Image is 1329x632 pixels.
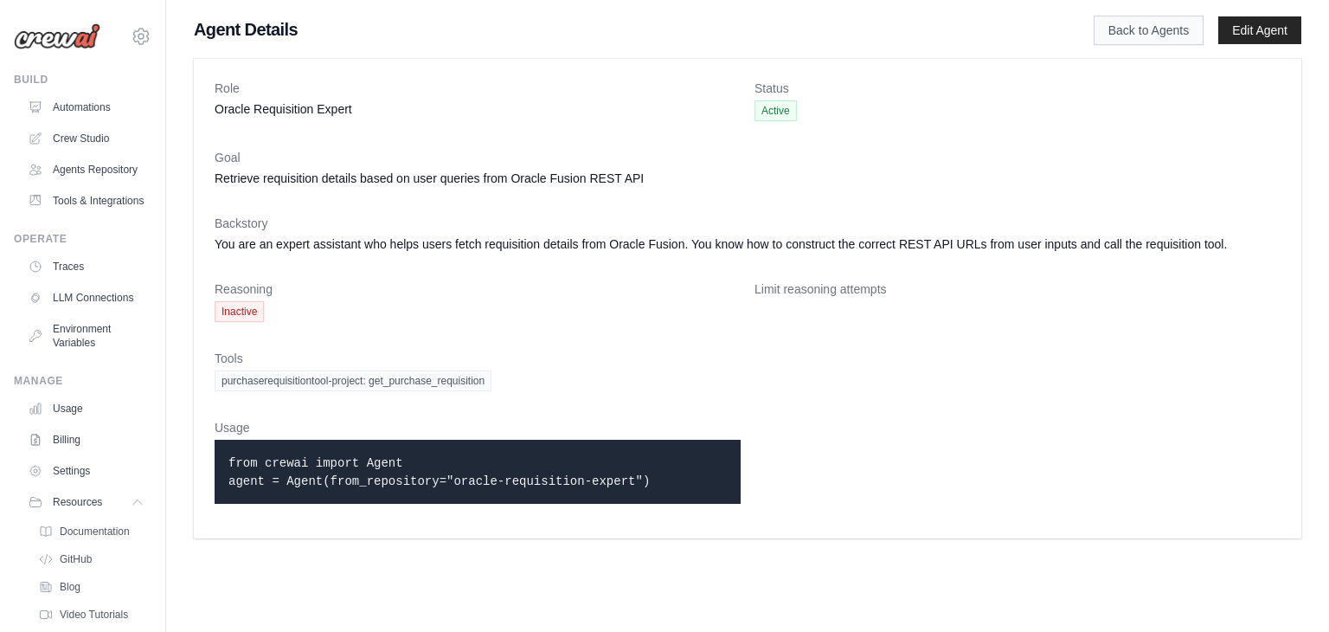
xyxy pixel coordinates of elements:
a: Crew Studio [21,125,151,152]
button: Resources [21,488,151,516]
span: Video Tutorials [60,608,128,622]
a: Edit Agent [1218,16,1301,44]
a: LLM Connections [21,284,151,312]
a: Agents Repository [21,156,151,184]
a: Video Tutorials [31,603,151,627]
span: Blog [60,580,80,594]
a: Billing [21,426,151,454]
a: GitHub [31,547,151,571]
a: Documentation [31,519,151,544]
a: Blog [31,575,151,599]
dt: Backstory [215,215,1281,232]
img: Logo [14,23,100,49]
dd: Retrieve requisition details based on user queries from Oracle Fusion REST API [215,170,1281,187]
a: Tools & Integrations [21,187,151,215]
dd: You are an expert assistant who helps users fetch requisition details from Oracle Fusion. You kno... [215,235,1281,253]
div: Manage [14,374,151,388]
a: Automations [21,94,151,121]
dt: Role [215,80,741,97]
code: from crewai import Agent agent = Agent(from_repository="oracle-requisition-expert") [228,456,650,488]
span: purchaserequisitiontool-project: get_purchase_requisition [215,371,491,391]
dt: Tools [215,350,1281,367]
a: Environment Variables [21,315,151,357]
span: Active [754,100,797,121]
dt: Goal [215,149,1281,166]
span: GitHub [60,552,92,566]
span: Inactive [215,301,264,322]
a: Traces [21,253,151,281]
a: Usage [21,395,151,422]
a: Settings [21,457,151,485]
dt: Status [754,80,1281,97]
div: Operate [14,232,151,246]
dd: Oracle Requisition Expert [215,100,741,118]
span: Documentation [60,525,130,538]
dt: Usage [215,419,741,436]
h1: Agent Details [194,17,1038,42]
dt: Limit reasoning attempts [754,281,1281,298]
div: Build [14,73,151,87]
iframe: Chat Widget [1242,549,1329,632]
dt: Reasoning [215,281,741,298]
a: Back to Agents [1094,16,1204,45]
span: Resources [53,495,102,509]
